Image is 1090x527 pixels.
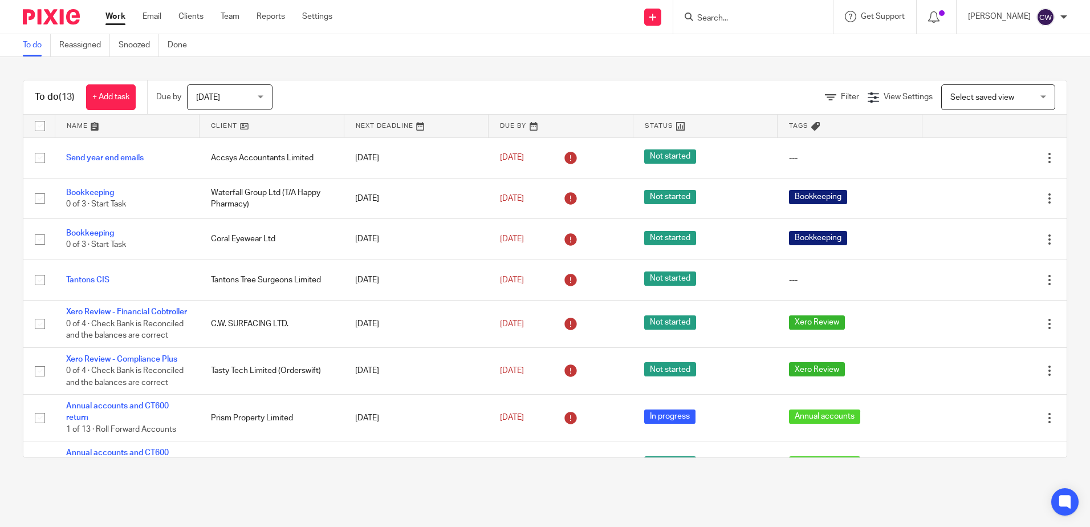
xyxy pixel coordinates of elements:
span: Tags [789,123,808,129]
div: --- [789,152,911,164]
td: [DATE] [344,301,489,347]
a: Annual accounts and CT600 return [66,402,169,421]
td: [DATE] [344,178,489,218]
p: Due by [156,91,181,103]
a: Clients [178,11,204,22]
span: [DATE] [500,194,524,202]
span: Bookkeeping [789,190,847,204]
td: [DATE] [344,260,489,300]
td: [DATE] [344,347,489,394]
td: [DATE] [344,441,489,488]
span: Not started [644,362,696,376]
a: Tantons CIS [66,276,109,284]
a: Done [168,34,196,56]
a: Bookkeeping [66,229,114,237]
span: Annual accounts [789,456,860,471]
span: [DATE] [500,235,524,243]
a: Settings [302,11,332,22]
td: [DATE] [344,219,489,260]
span: View Settings [884,93,933,101]
span: Not started [644,149,696,164]
span: [DATE] [500,367,524,375]
span: Not started [644,315,696,330]
td: [DATE] [344,137,489,178]
span: [DATE] [196,94,220,102]
a: Team [221,11,239,22]
span: [DATE] [500,414,524,422]
span: Filter [841,93,859,101]
td: C.W. SURFACING LTD. [200,301,344,347]
span: 0 of 4 · Check Bank is Reconciled and the balances are correct [66,320,184,340]
span: Xero Review [789,315,845,330]
span: [DATE] [500,276,524,284]
td: Prism Property Limited [200,395,344,441]
td: Waterfall Group Ltd (T/A Happy Pharmacy) [200,178,344,218]
a: Email [143,11,161,22]
span: 0 of 3 · Start Task [66,200,126,208]
span: Bookkeeping [789,231,847,245]
img: svg%3E [1036,8,1055,26]
span: Select saved view [950,94,1014,102]
td: [DATE] [344,395,489,441]
td: Coral Eyewear Ltd [200,219,344,260]
a: Annual accounts and CT600 return [66,449,169,468]
a: + Add task [86,84,136,110]
a: Reassigned [59,34,110,56]
div: --- [789,274,911,286]
span: In progress [644,410,696,424]
span: [DATE] [500,320,524,328]
span: [DATE] [500,154,524,162]
span: 0 of 3 · Start Task [66,241,126,249]
a: Reports [257,11,285,22]
a: Bookkeeping [66,189,114,197]
span: Not started [644,271,696,286]
a: Xero Review - Financial Cobtroller [66,308,187,316]
img: Pixie [23,9,80,25]
td: Tantons Tree Surgeons Limited [200,260,344,300]
td: Servecom Limited [200,441,344,488]
span: 0 of 4 · Check Bank is Reconciled and the balances are correct [66,367,184,387]
td: Tasty Tech Limited (Orderswift) [200,347,344,394]
span: Not started [644,456,696,471]
span: (13) [59,92,75,102]
span: Not started [644,231,696,245]
span: 1 of 13 · Roll Forward Accounts [66,425,176,433]
a: Send year end emails [66,154,144,162]
a: Snoozed [119,34,159,56]
a: Work [105,11,125,22]
span: Xero Review [789,362,845,376]
span: Not started [644,190,696,204]
a: Xero Review - Compliance Plus [66,355,177,363]
h1: To do [35,91,75,103]
td: Accsys Accountants Limited [200,137,344,178]
span: Annual accounts [789,410,860,424]
a: To do [23,34,51,56]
